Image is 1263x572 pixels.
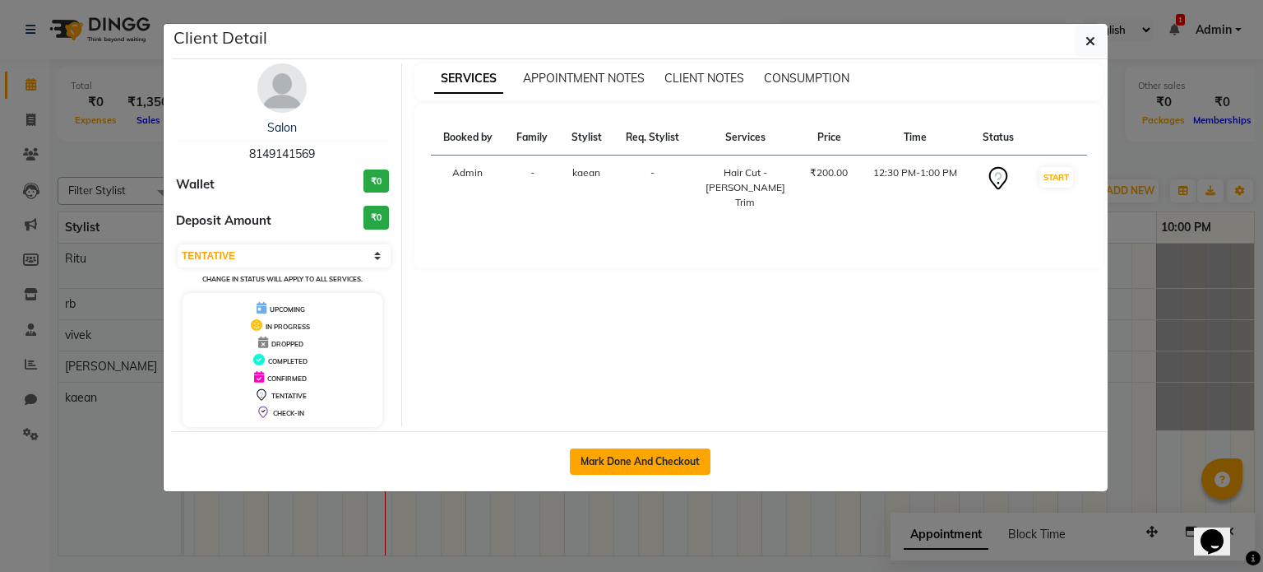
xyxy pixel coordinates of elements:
img: avatar [257,63,307,113]
span: CONFIRMED [267,374,307,383]
th: Booked by [431,120,505,156]
span: CONSUMPTION [764,71,849,86]
span: 8149141569 [249,146,315,161]
th: Family [505,120,560,156]
th: Status [971,120,1026,156]
span: kaean [572,166,600,179]
span: IN PROGRESS [266,323,310,331]
span: CLIENT NOTES [664,71,744,86]
span: SERVICES [434,64,503,94]
td: Admin [431,156,505,221]
span: TENTATIVE [271,392,307,400]
span: Deposit Amount [176,212,271,230]
td: 12:30 PM-1:00 PM [860,156,971,221]
span: UPCOMING [270,305,305,314]
button: START [1039,167,1073,188]
span: CHECK-IN [273,409,304,417]
span: COMPLETED [268,357,308,365]
span: DROPPED [271,340,303,348]
td: - [505,156,560,221]
th: Price [798,120,860,156]
td: - [613,156,692,221]
div: ₹200.00 [808,165,850,180]
span: APPOINTMENT NOTES [523,71,645,86]
a: Salon [267,120,297,135]
h3: ₹0 [363,170,389,193]
small: Change in status will apply to all services. [202,275,363,283]
h5: Client Detail [173,26,267,50]
div: Hair Cut - [PERSON_NAME] Trim [702,165,789,210]
th: Services [692,120,798,156]
span: Wallet [176,175,215,194]
th: Req. Stylist [613,120,692,156]
th: Time [860,120,971,156]
button: Mark Done And Checkout [570,449,710,475]
iframe: chat widget [1194,506,1247,556]
h3: ₹0 [363,206,389,230]
th: Stylist [559,120,613,156]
